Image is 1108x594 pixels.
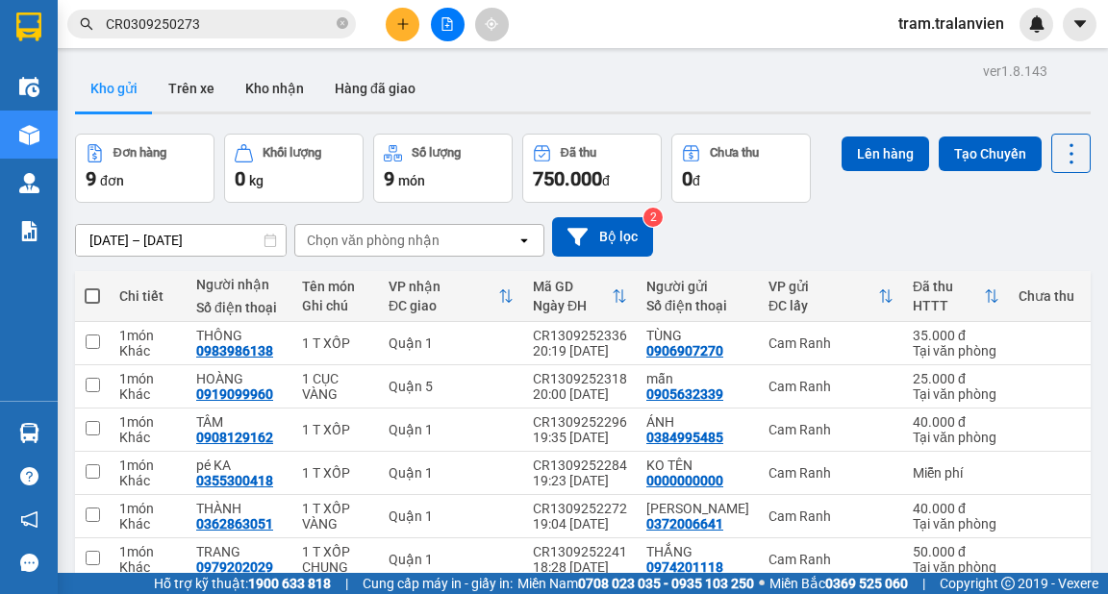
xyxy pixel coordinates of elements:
img: warehouse-icon [19,125,39,145]
span: close-circle [337,15,348,34]
div: HOÀNG [196,371,283,386]
img: warehouse-icon [19,77,39,97]
button: Kho gửi [75,65,153,111]
div: CR1309252296 [533,414,627,430]
div: 1 món [119,414,177,430]
span: caret-down [1071,15,1089,33]
div: 1 T XỐP [302,465,369,481]
div: Miễn phí [913,465,999,481]
div: Chọn văn phòng nhận [307,231,440,250]
div: 1 CỤC VÀNG [302,371,369,402]
span: notification [20,510,38,529]
div: Tại văn phòng [913,430,999,445]
div: CR1309252241 [533,544,627,559]
span: 9 [384,167,394,190]
button: Khối lượng0kg [224,134,364,203]
div: 1 món [119,501,177,516]
div: TÙNG [646,328,749,343]
div: Đã thu [913,279,984,294]
button: Chưa thu0đ [671,134,811,203]
div: THÀNH [196,501,283,516]
span: 750.000 [533,167,602,190]
div: Cam Ranh [768,552,894,567]
span: Miền Bắc [769,573,908,594]
div: Đơn hàng [113,146,166,160]
div: 0983986138 [196,343,273,359]
div: Người nhận [196,277,283,292]
div: 0362863051 [196,516,273,532]
button: file-add [431,8,465,41]
svg: open [516,233,532,248]
span: | [922,573,925,594]
button: Lên hàng [842,136,929,171]
div: VP gửi [768,279,878,294]
input: Tìm tên, số ĐT hoặc mã đơn [106,13,333,35]
span: Hỗ trợ kỹ thuật: [154,573,331,594]
button: Tạo Chuyến [939,136,1042,171]
button: Hàng đã giao [319,65,431,111]
div: 20:00 [DATE] [533,386,627,402]
button: Trên xe [153,65,230,111]
div: ÁNH [646,414,749,430]
span: tram.tralanvien [883,12,1020,36]
button: plus [386,8,419,41]
img: warehouse-icon [19,423,39,443]
div: pé KA [196,458,283,473]
div: Số điện thoại [196,300,283,315]
div: Quận 1 [389,335,514,351]
div: Đã thu [561,146,596,160]
div: 1 T XỐP VÀNG [302,501,369,532]
div: Quận 1 [389,465,514,481]
strong: 0708 023 035 - 0935 103 250 [578,576,754,591]
span: đ [602,173,610,188]
span: ⚪️ [759,580,765,587]
div: HTTT [913,298,984,313]
div: 25.000 đ [913,371,999,386]
img: logo-vxr [16,12,41,41]
span: file-add [441,17,454,31]
div: THÔNG [196,328,283,343]
div: 0000000000 [646,473,723,488]
span: plus [396,17,410,31]
input: Select a date range. [76,225,286,256]
strong: 0369 525 060 [825,576,908,591]
div: 0979202029 [196,559,273,575]
div: TRANG [196,544,283,559]
span: question-circle [20,467,38,485]
div: CR1309252284 [533,458,627,473]
div: CR1309252272 [533,501,627,516]
div: 1 món [119,458,177,473]
div: 0908129162 [196,430,273,445]
div: Mã GD [533,279,612,294]
div: Ngày ĐH [533,298,612,313]
span: kg [249,173,264,188]
span: 9 [86,167,96,190]
div: Chi tiết [119,288,177,304]
div: 1 T XỐP [302,335,369,351]
div: Khác [119,516,177,532]
div: Cam Ranh [768,379,894,394]
button: Đơn hàng9đơn [75,134,214,203]
div: Tên món [302,279,369,294]
div: 0906907270 [646,343,723,359]
div: Tại văn phòng [913,559,999,575]
button: Số lượng9món [373,134,513,203]
div: 40.000 đ [913,414,999,430]
div: CR1309252318 [533,371,627,386]
span: copyright [1001,577,1015,590]
div: Tại văn phòng [913,343,999,359]
span: search [80,17,93,31]
span: aim [485,17,498,31]
div: Số lượng [412,146,461,160]
div: Chưa thu [710,146,759,160]
div: 50.000 đ [913,544,999,559]
div: Khối lượng [263,146,321,160]
div: Tại văn phòng [913,386,999,402]
img: solution-icon [19,221,39,241]
div: 35.000 đ [913,328,999,343]
span: món [398,173,425,188]
div: 40.000 đ [913,501,999,516]
div: 0355300418 [196,473,273,488]
div: 18:28 [DATE] [533,559,627,575]
button: aim [475,8,509,41]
